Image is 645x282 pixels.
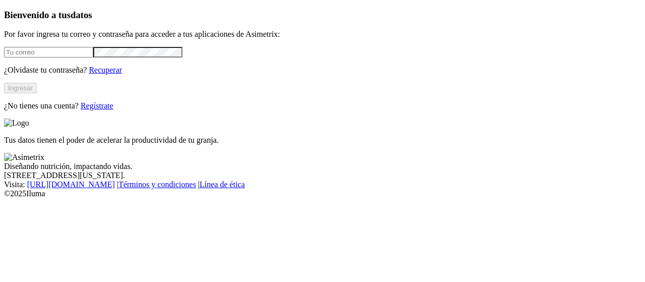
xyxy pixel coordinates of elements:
div: Diseñando nutrición, impactando vidas. [4,162,641,171]
a: Términos y condiciones [118,180,196,189]
a: [URL][DOMAIN_NAME] [27,180,115,189]
img: Logo [4,119,29,128]
button: Ingresar [4,83,37,93]
div: [STREET_ADDRESS][US_STATE]. [4,171,641,180]
div: Visita : | | [4,180,641,189]
input: Tu correo [4,47,93,58]
img: Asimetrix [4,153,44,162]
p: ¿Olvidaste tu contraseña? [4,66,641,75]
p: Por favor ingresa tu correo y contraseña para acceder a tus aplicaciones de Asimetrix: [4,30,641,39]
a: Regístrate [81,101,113,110]
h3: Bienvenido a tus [4,10,641,21]
div: © 2025 Iluma [4,189,641,198]
p: ¿No tienes una cuenta? [4,101,641,110]
p: Tus datos tienen el poder de acelerar la productividad de tu granja. [4,136,641,145]
span: datos [71,10,92,20]
a: Recuperar [89,66,122,74]
a: Línea de ética [200,180,245,189]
